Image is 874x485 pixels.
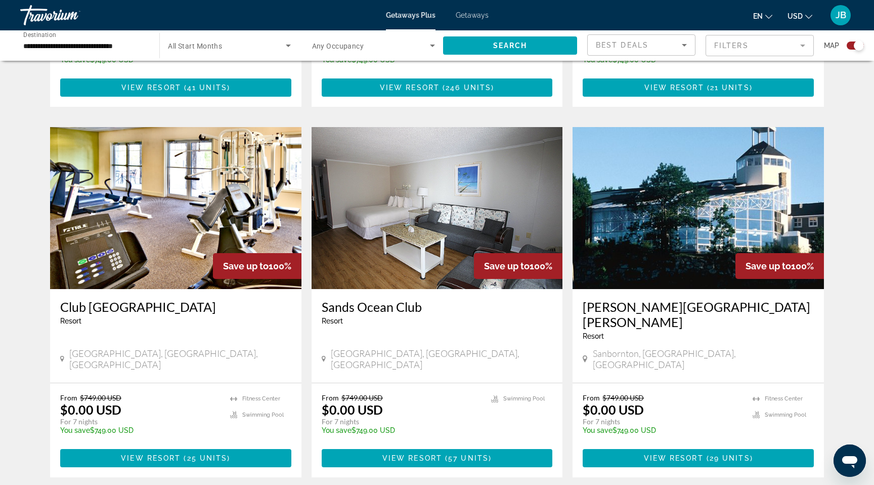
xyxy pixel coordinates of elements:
[322,393,339,402] span: From
[583,426,742,434] p: $749.00 USD
[187,454,228,462] span: 25 units
[834,444,866,477] iframe: Кнопка запуска окна обмена сообщениями
[322,78,553,97] button: View Resort(246 units)
[788,12,803,20] span: USD
[593,348,814,370] span: Sanbornton, [GEOGRAPHIC_DATA], [GEOGRAPHIC_DATA]
[187,84,227,92] span: 41 units
[710,84,750,92] span: 21 units
[583,299,814,330] a: [PERSON_NAME][GEOGRAPHIC_DATA][PERSON_NAME]
[312,127,563,289] img: 0980I01X.jpg
[583,393,600,402] span: From
[644,84,704,92] span: View Resort
[242,395,280,402] span: Fitness Center
[836,10,846,20] span: JB
[704,454,753,462] span: ( )
[322,299,553,314] a: Sands Ocean Club
[446,84,491,92] span: 246 units
[596,41,648,49] span: Best Deals
[753,9,772,23] button: Change language
[583,426,613,434] span: You save
[60,426,90,434] span: You save
[60,393,77,402] span: From
[583,417,742,426] p: For 7 nights
[60,402,121,417] p: $0.00 USD
[788,9,812,23] button: Change currency
[573,127,824,289] img: 8858E01L.jpg
[181,454,230,462] span: ( )
[213,253,301,279] div: 100%
[442,454,492,462] span: ( )
[60,317,81,325] span: Resort
[596,39,687,51] mat-select: Sort by
[380,84,440,92] span: View Resort
[765,412,806,418] span: Swimming Pool
[242,412,284,418] span: Swimming Pool
[121,454,181,462] span: View Resort
[223,261,269,271] span: Save up to
[583,78,814,97] button: View Resort(21 units)
[322,426,482,434] p: $749.00 USD
[60,449,291,467] button: View Resort(25 units)
[69,348,291,370] span: [GEOGRAPHIC_DATA], [GEOGRAPHIC_DATA], [GEOGRAPHIC_DATA]
[322,317,343,325] span: Resort
[746,261,791,271] span: Save up to
[322,417,482,426] p: For 7 nights
[322,402,383,417] p: $0.00 USD
[827,5,854,26] button: User Menu
[583,402,644,417] p: $0.00 USD
[382,454,442,462] span: View Resort
[312,42,364,50] span: Any Occupancy
[706,34,814,57] button: Filter
[484,261,530,271] span: Save up to
[753,12,763,20] span: en
[181,84,230,92] span: ( )
[23,31,56,38] span: Destination
[121,84,181,92] span: View Resort
[341,393,383,402] span: $749.00 USD
[644,454,704,462] span: View Resort
[456,11,489,19] a: Getaways
[735,253,824,279] div: 100%
[60,426,220,434] p: $749.00 USD
[503,395,545,402] span: Swimming Pool
[60,78,291,97] button: View Resort(41 units)
[710,454,750,462] span: 29 units
[583,449,814,467] button: View Resort(29 units)
[474,253,562,279] div: 100%
[493,42,528,50] span: Search
[824,38,839,53] span: Map
[50,127,301,289] img: C490O01X.jpg
[331,348,553,370] span: [GEOGRAPHIC_DATA], [GEOGRAPHIC_DATA], [GEOGRAPHIC_DATA]
[322,426,352,434] span: You save
[168,42,222,50] span: All Start Months
[583,332,604,340] span: Resort
[386,11,435,19] a: Getaways Plus
[322,449,553,467] button: View Resort(57 units)
[440,84,494,92] span: ( )
[704,84,753,92] span: ( )
[60,417,220,426] p: For 7 nights
[448,454,489,462] span: 57 units
[80,393,121,402] span: $749.00 USD
[443,36,577,55] button: Search
[20,2,121,28] a: Travorium
[765,395,803,402] span: Fitness Center
[60,299,291,314] a: Club [GEOGRAPHIC_DATA]
[602,393,644,402] span: $749.00 USD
